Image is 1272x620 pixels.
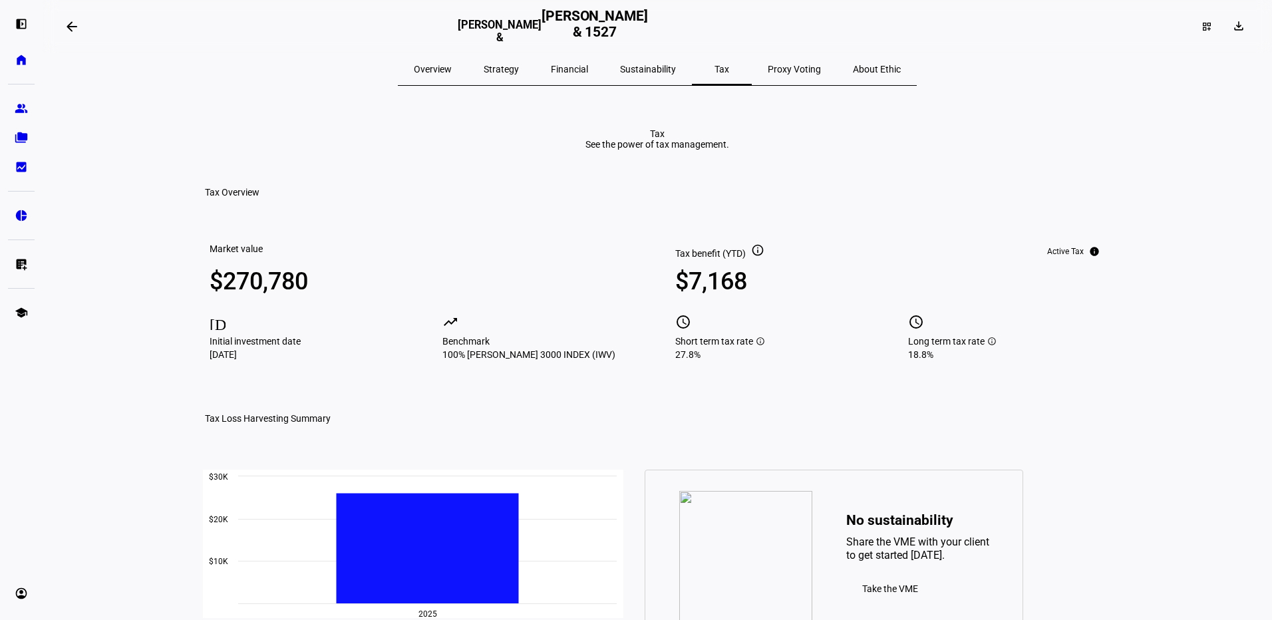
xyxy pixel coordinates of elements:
[458,19,542,44] h3: [PERSON_NAME] &
[8,47,35,73] a: home
[551,65,588,74] span: Financial
[205,413,331,424] h3: Tax Loss Harvesting Summary
[210,336,406,347] div: Initial investment date
[862,583,918,594] span: Take the VME
[484,65,519,74] span: Strategy
[846,536,997,562] div: Share the VME with your client to get started [DATE].
[15,102,28,115] eth-mat-symbol: group
[8,202,35,229] a: pie_chart
[210,349,406,360] div: [DATE]
[675,248,746,259] span: Tax benefit (YTD)
[1047,246,1084,257] div: Active Tax
[209,515,228,524] text: $20K
[675,336,753,347] span: Short term tax rate
[846,575,934,602] a: Take the VME
[756,337,765,346] mat-icon: info
[209,557,228,566] text: $10K
[1089,246,1100,257] mat-icon: info
[1232,19,1245,33] mat-icon: download
[205,187,259,198] h3: Tax Overview
[15,53,28,67] eth-mat-symbol: home
[620,65,676,74] span: Sustainability
[751,243,764,257] mat-icon: info
[908,314,924,330] mat-icon: schedule
[15,209,28,222] eth-mat-symbol: pie_chart
[853,65,901,74] span: About Ethic
[675,349,872,360] div: 27.8%
[15,257,28,271] eth-mat-symbol: list_alt_add
[715,65,729,74] span: Tax
[194,128,1120,150] eth-report-page-title: Tax
[8,124,35,151] a: folder_copy
[209,472,228,482] text: $30K
[414,65,452,74] span: Overview
[64,19,80,35] mat-icon: arrow_backwards
[210,268,406,295] div: $270,780
[585,128,729,139] div: Tax
[846,512,997,529] div: No sustainability
[15,160,28,174] eth-mat-symbol: bid_landscape
[15,17,28,31] eth-mat-symbol: left_panel_open
[768,65,821,74] span: Proxy Voting
[908,336,985,347] span: Long term tax rate
[15,587,28,600] eth-mat-symbol: account_circle
[15,306,28,319] eth-mat-symbol: school
[675,268,872,295] div: $7,168
[8,154,35,180] a: bid_landscape
[418,609,437,619] text: 2025
[1201,21,1212,32] mat-icon: dashboard_customize
[442,314,458,330] mat-icon: trending_up
[442,336,639,347] div: Benchmark
[987,337,997,346] mat-icon: info
[675,314,691,330] mat-icon: schedule
[210,243,263,254] div: Market value
[15,131,28,144] eth-mat-symbol: folder_copy
[442,349,639,360] div: 100% [PERSON_NAME] 3000 INDEX (IWV)
[210,314,226,330] mat-icon: [DATE]
[542,8,648,45] h2: [PERSON_NAME] & 1527
[585,139,729,150] div: See the power of tax management.
[8,95,35,122] a: group
[908,349,1105,360] div: 18.8%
